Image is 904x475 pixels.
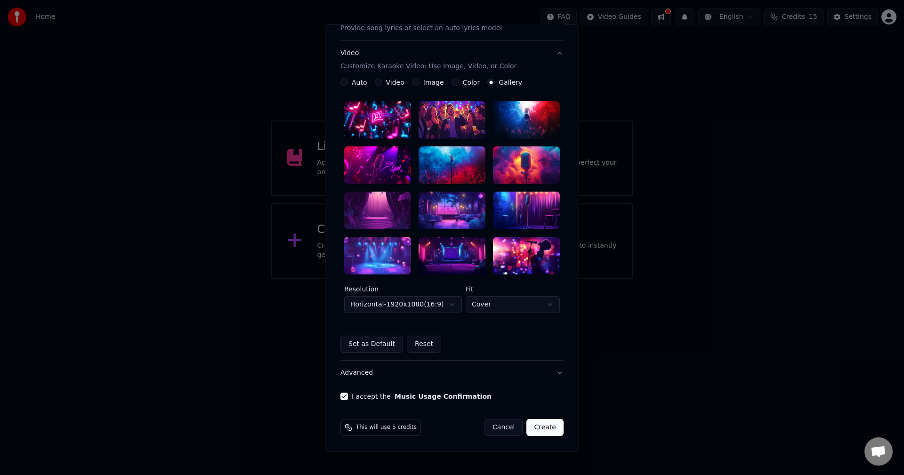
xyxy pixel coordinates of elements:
label: Color [463,79,480,86]
label: Auto [352,79,367,86]
label: Image [423,79,444,86]
button: I accept the [395,393,492,400]
label: Gallery [499,79,522,86]
p: Customize Karaoke Video: Use Image, Video, or Color [340,62,517,71]
button: Set as Default [340,336,403,353]
div: Video [340,48,517,71]
label: Fit [466,286,560,292]
span: This will use 5 credits [356,424,417,431]
label: I accept the [352,393,492,400]
button: Cancel [484,419,523,436]
label: Resolution [344,286,462,292]
button: Advanced [340,361,564,385]
p: Provide song lyrics or select an auto lyrics model [340,24,502,33]
button: Create [526,419,564,436]
button: Reset [407,336,441,353]
label: Video [386,79,404,86]
div: VideoCustomize Karaoke Video: Use Image, Video, or Color [340,79,564,360]
button: VideoCustomize Karaoke Video: Use Image, Video, or Color [340,41,564,79]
